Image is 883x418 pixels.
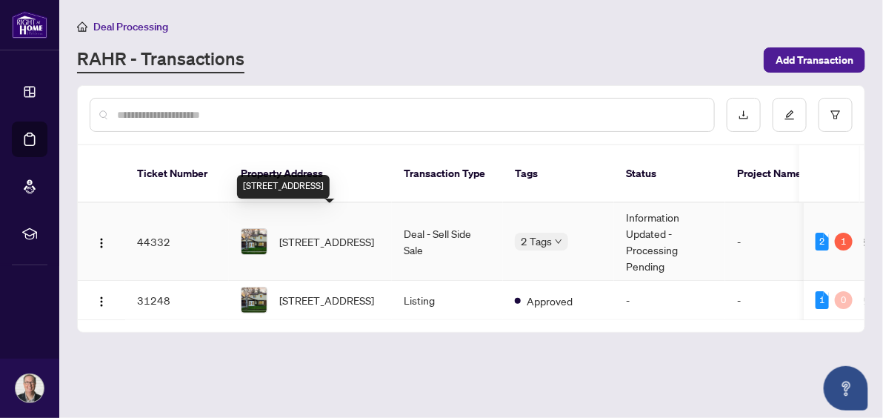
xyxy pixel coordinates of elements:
button: Logo [90,288,113,312]
span: Approved [527,293,573,309]
button: Open asap [824,366,868,411]
td: 31248 [125,281,229,320]
button: Logo [90,230,113,253]
img: logo [12,11,47,39]
div: 1 [816,291,829,309]
span: 2 Tags [521,233,552,250]
th: Property Address [229,145,392,203]
img: thumbnail-img [241,229,267,254]
td: Listing [392,281,503,320]
span: Add Transaction [776,48,853,72]
th: Status [614,145,725,203]
span: filter [830,110,841,120]
th: Project Name [725,145,814,203]
span: [STREET_ADDRESS] [279,292,374,308]
th: Ticket Number [125,145,229,203]
th: Transaction Type [392,145,503,203]
span: download [739,110,749,120]
div: 1 [835,233,853,251]
td: - [725,281,814,320]
button: edit [773,98,807,132]
span: edit [784,110,795,120]
div: 0 [835,291,853,309]
td: Information Updated - Processing Pending [614,203,725,281]
img: Logo [96,237,107,249]
span: Deal Processing [93,20,168,33]
td: - [725,203,814,281]
img: Logo [96,296,107,308]
button: filter [819,98,853,132]
div: [STREET_ADDRESS] [237,175,330,199]
th: Tags [503,145,614,203]
td: Deal - Sell Side Sale [392,203,503,281]
a: RAHR - Transactions [77,47,244,73]
span: down [555,238,562,245]
button: download [727,98,761,132]
td: - [614,281,725,320]
img: Profile Icon [16,374,44,402]
div: 2 [816,233,829,251]
span: home [77,21,87,32]
img: thumbnail-img [241,288,267,313]
span: [STREET_ADDRESS] [279,233,374,250]
td: 44332 [125,203,229,281]
button: Add Transaction [764,47,865,73]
